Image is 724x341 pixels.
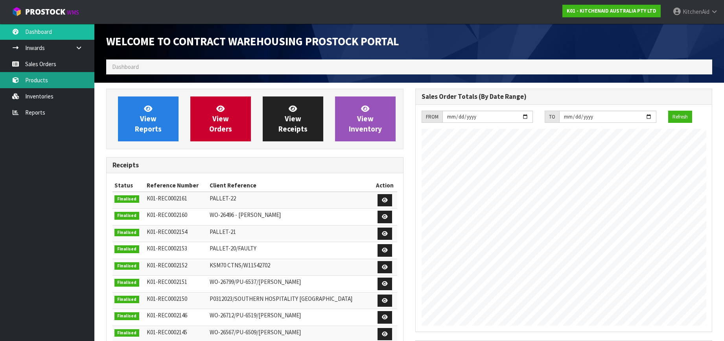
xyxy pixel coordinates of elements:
[114,195,139,203] span: Finalised
[112,161,397,169] h3: Receipts
[147,278,187,285] span: K01-REC0002151
[114,329,139,337] span: Finalised
[210,195,236,202] span: PALLET-22
[114,212,139,220] span: Finalised
[112,179,145,192] th: Status
[210,245,256,252] span: PALLET-20/FAULTY
[668,111,692,123] button: Refresh
[147,228,187,235] span: K01-REC0002154
[210,278,301,285] span: WO-26799/PU-6537/[PERSON_NAME]
[114,229,139,237] span: Finalised
[118,96,179,141] a: ViewReports
[25,7,65,17] span: ProStock
[190,96,251,141] a: ViewOrders
[12,7,22,17] img: cube-alt.png
[147,295,187,302] span: K01-REC0002150
[114,262,139,270] span: Finalised
[147,328,187,336] span: K01-REC0002145
[422,93,706,100] h3: Sales Order Totals (By Date Range)
[208,179,373,192] th: Client Reference
[114,296,139,304] span: Finalised
[209,104,232,133] span: View Orders
[210,228,236,235] span: PALLET-21
[373,179,397,192] th: Action
[147,245,187,252] span: K01-REC0002153
[278,104,308,133] span: View Receipts
[210,261,270,269] span: KSM70 CTNS/W11542702
[567,7,656,14] strong: K01 - KITCHENAID AUSTRALIA PTY LTD
[210,211,281,219] span: WO-26496 - [PERSON_NAME]
[263,96,323,141] a: ViewReceipts
[67,9,79,16] small: WMS
[147,211,187,219] span: K01-REC0002160
[349,104,382,133] span: View Inventory
[683,8,709,15] span: KitchenAid
[422,111,442,123] div: FROM
[106,34,399,48] span: Welcome to Contract Warehousing ProStock Portal
[112,63,139,70] span: Dashboard
[114,279,139,287] span: Finalised
[210,328,301,336] span: WO-26567/PU-6509/[PERSON_NAME]
[335,96,396,141] a: ViewInventory
[545,111,559,123] div: TO
[147,195,187,202] span: K01-REC0002161
[210,295,352,302] span: P0312023/SOUTHERN HOSPITALITY [GEOGRAPHIC_DATA]
[114,245,139,253] span: Finalised
[147,311,187,319] span: K01-REC0002146
[135,104,162,133] span: View Reports
[114,312,139,320] span: Finalised
[210,311,301,319] span: WO-26712/PU-6519/[PERSON_NAME]
[147,261,187,269] span: K01-REC0002152
[145,179,208,192] th: Reference Number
